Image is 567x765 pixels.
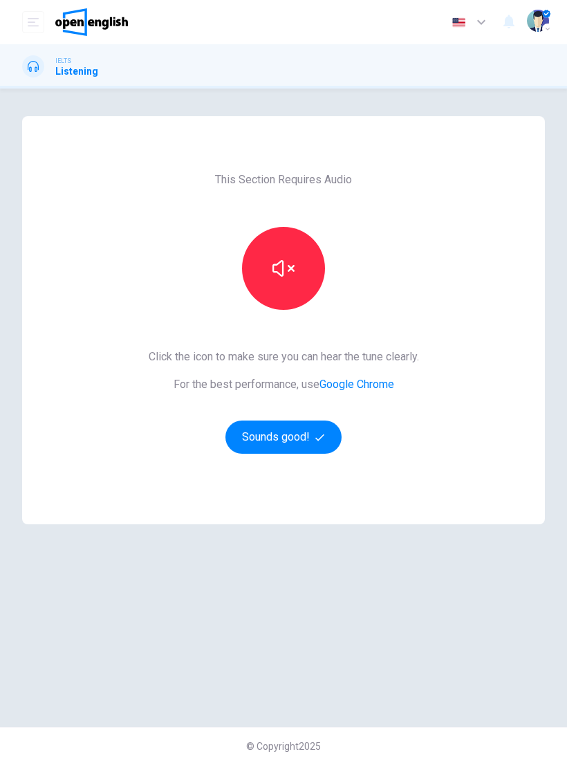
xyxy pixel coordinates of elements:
span: This Section Requires Audio [215,172,352,188]
h1: Listening [55,66,98,77]
button: Sounds good! [225,421,342,454]
button: open mobile menu [22,11,44,33]
span: Click the icon to make sure you can hear the tune clearly. [149,349,419,365]
img: OpenEnglish logo [55,8,128,36]
img: en [450,17,467,28]
span: © Copyright 2025 [246,741,321,752]
img: Profile picture [527,10,549,32]
span: For the best performance, use [149,376,419,393]
span: IELTS [55,56,71,66]
a: Google Chrome [319,378,394,391]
